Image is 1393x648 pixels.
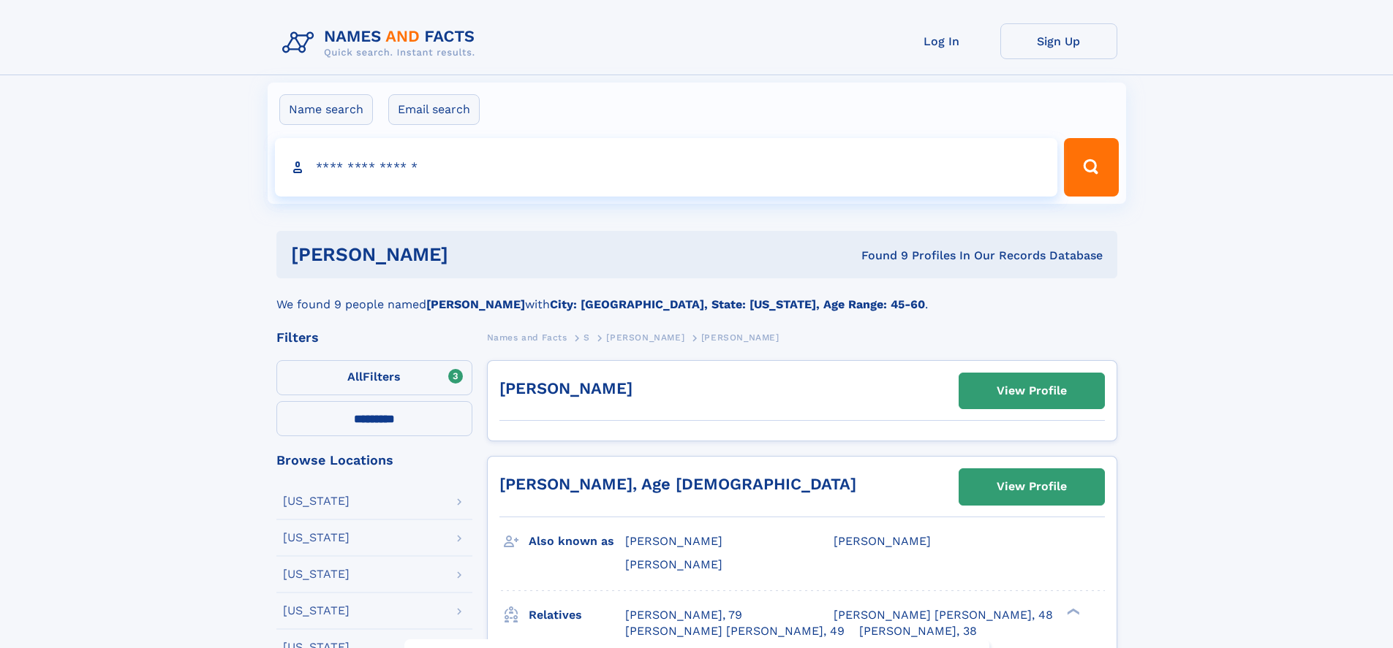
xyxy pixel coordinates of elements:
[499,379,633,397] a: [PERSON_NAME]
[1064,138,1118,197] button: Search Button
[654,248,1103,264] div: Found 9 Profiles In Our Records Database
[283,605,350,617] div: [US_STATE]
[997,470,1067,503] div: View Profile
[276,454,472,467] div: Browse Locations
[834,534,931,548] span: [PERSON_NAME]
[283,495,350,507] div: [US_STATE]
[959,373,1104,408] a: View Profile
[276,278,1117,313] div: We found 9 people named with .
[276,331,472,344] div: Filters
[283,532,350,544] div: [US_STATE]
[959,469,1104,504] a: View Profile
[625,623,845,639] a: [PERSON_NAME] [PERSON_NAME], 49
[347,370,363,384] span: All
[276,360,472,395] label: Filters
[529,529,625,554] h3: Also known as
[606,328,684,346] a: [PERSON_NAME]
[997,374,1067,408] div: View Profile
[279,94,373,125] label: Name search
[701,332,779,343] span: [PERSON_NAME]
[1063,606,1081,616] div: ❯
[426,297,525,311] b: [PERSON_NAME]
[883,23,1000,59] a: Log In
[275,138,1058,197] input: search input
[276,23,487,63] img: Logo Names and Facts
[283,568,350,580] div: [US_STATE]
[487,328,567,346] a: Names and Facts
[606,332,684,343] span: [PERSON_NAME]
[859,623,977,639] a: [PERSON_NAME], 38
[388,94,480,125] label: Email search
[834,607,1053,623] a: [PERSON_NAME] [PERSON_NAME], 48
[584,332,590,343] span: S
[625,557,722,571] span: [PERSON_NAME]
[625,607,742,623] a: [PERSON_NAME], 79
[291,245,655,264] h1: [PERSON_NAME]
[1000,23,1117,59] a: Sign Up
[584,328,590,346] a: S
[625,534,722,548] span: [PERSON_NAME]
[550,297,925,311] b: City: [GEOGRAPHIC_DATA], State: [US_STATE], Age Range: 45-60
[499,475,856,493] a: [PERSON_NAME], Age [DEMOGRAPHIC_DATA]
[529,603,625,628] h3: Relatives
